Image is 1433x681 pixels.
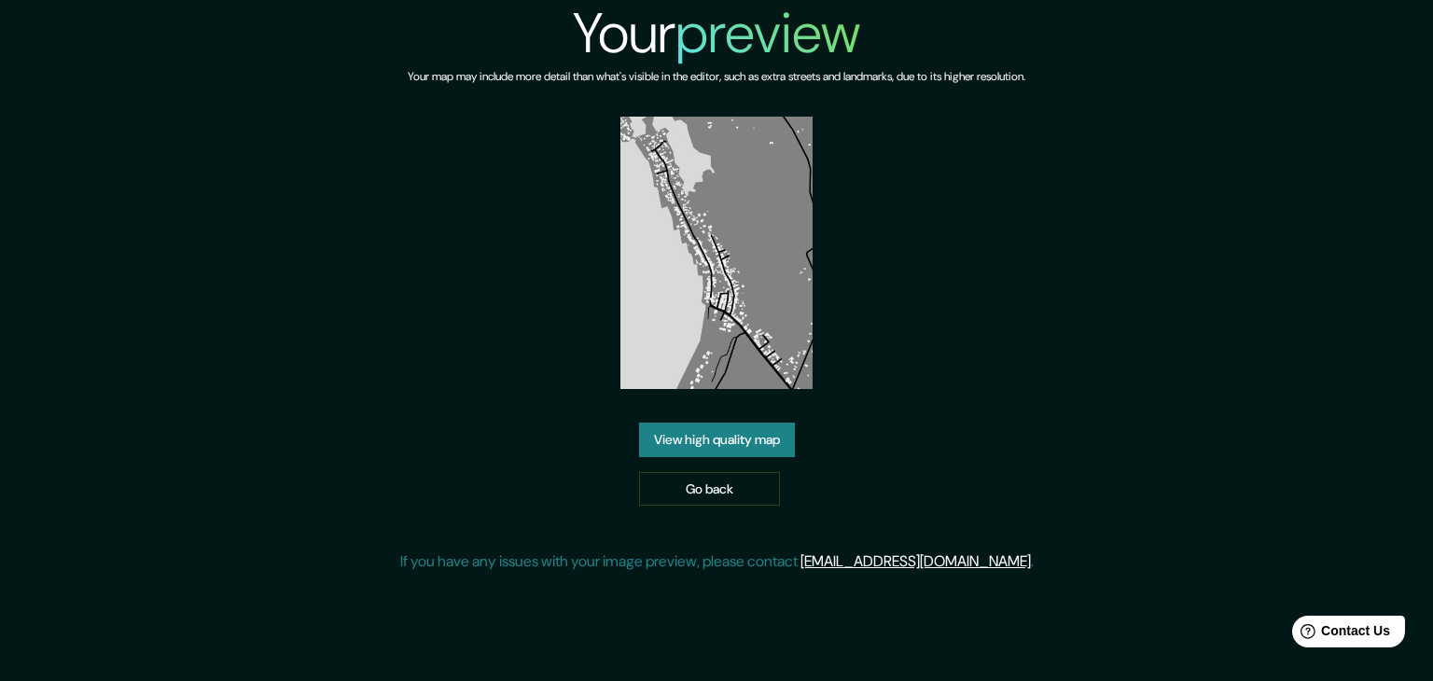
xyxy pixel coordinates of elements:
iframe: Help widget launcher [1267,608,1412,660]
p: If you have any issues with your image preview, please contact . [400,550,1034,573]
h6: Your map may include more detail than what's visible in the editor, such as extra streets and lan... [408,67,1025,87]
a: View high quality map [639,423,795,457]
a: [EMAIL_ADDRESS][DOMAIN_NAME] [800,551,1031,571]
img: created-map-preview [620,117,814,389]
a: Go back [639,472,780,507]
